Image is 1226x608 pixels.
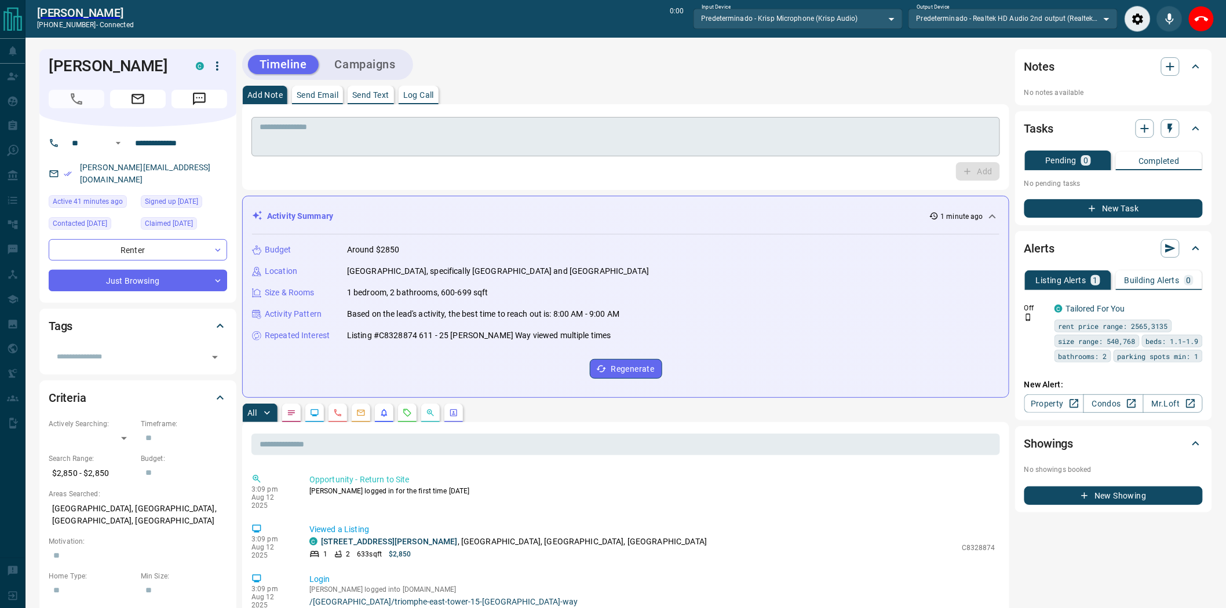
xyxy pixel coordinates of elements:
div: Predeterminado - Krisp Microphone (Krisp Audio) [694,9,903,28]
p: [PERSON_NAME] logged in for the first time [DATE] [309,486,995,496]
span: rent price range: 2565,3135 [1059,320,1168,332]
div: Showings [1024,430,1203,457]
p: , [GEOGRAPHIC_DATA], [GEOGRAPHIC_DATA], [GEOGRAPHIC_DATA] [321,536,707,548]
svg: Agent Actions [449,408,458,417]
p: Repeated Interest [265,329,330,342]
div: Alerts [1024,235,1203,262]
a: [STREET_ADDRESS][PERSON_NAME] [321,537,458,546]
h2: Tasks [1024,119,1053,138]
h2: Tags [49,317,72,335]
div: Tasks [1024,115,1203,142]
button: New Showing [1024,486,1203,505]
label: Output Device [917,3,950,11]
span: Active 41 minutes ago [53,196,123,207]
p: C8328874 [962,543,995,553]
div: condos.ca [196,62,204,70]
svg: Emails [356,408,366,417]
h1: [PERSON_NAME] [49,57,178,75]
p: Search Range: [49,453,135,464]
svg: Email Verified [64,170,72,178]
span: bathrooms: 2 [1059,350,1107,362]
p: Around $2850 [347,244,400,256]
a: /[GEOGRAPHIC_DATA]/triomphe-east-tower-15-[GEOGRAPHIC_DATA]-way [309,597,995,606]
p: Min Size: [141,571,227,581]
button: Regenerate [590,359,662,379]
a: Tailored For You [1066,304,1125,313]
svg: Push Notification Only [1024,313,1032,321]
svg: Listing Alerts [380,408,389,417]
p: Size & Rooms [265,287,315,299]
div: condos.ca [1054,305,1063,313]
div: Criteria [49,384,227,412]
p: Pending [1045,156,1077,164]
a: [PERSON_NAME][EMAIL_ADDRESS][DOMAIN_NAME] [80,163,211,184]
div: condos.ca [309,537,318,545]
p: Aug 12 2025 [251,493,292,510]
svg: Notes [287,408,296,417]
span: parking spots min: 1 [1118,350,1199,362]
p: Send Text [352,91,389,99]
p: Building Alerts [1125,276,1180,284]
p: Based on the lead's activity, the best time to reach out is: 8:00 AM - 9:00 AM [347,308,619,320]
div: End Call [1188,6,1214,32]
p: Budget: [141,453,227,464]
p: Activity Summary [267,210,333,222]
span: Call [49,90,104,108]
div: Renter [49,239,227,261]
p: All [247,409,257,417]
p: [GEOGRAPHIC_DATA], specifically [GEOGRAPHIC_DATA] and [GEOGRAPHIC_DATA] [347,265,649,277]
p: 0 [1187,276,1191,284]
button: Open [111,136,125,150]
p: 1 bedroom, 2 bathrooms, 600-699 sqft [347,287,488,299]
div: Tue Aug 12 2025 [49,195,135,211]
p: 1 [1093,276,1098,284]
a: [PERSON_NAME] [37,6,134,20]
p: Motivation: [49,536,227,547]
span: Message [172,90,227,108]
p: Opportunity - Return to Site [309,474,995,486]
p: Actively Searching: [49,419,135,429]
svg: Opportunities [426,408,435,417]
div: Tue May 02 2023 [49,217,135,233]
span: size range: 540,768 [1059,335,1136,347]
button: Timeline [248,55,319,74]
p: $2,850 [389,549,411,559]
p: Log Call [403,91,434,99]
p: [PHONE_NUMBER] - [37,20,134,30]
a: Property [1024,394,1084,413]
p: Off [1024,303,1048,313]
p: 1 minute ago [941,211,983,222]
p: 0:00 [670,6,684,32]
p: 0 [1083,156,1088,164]
span: Contacted [DATE] [53,218,107,229]
div: Notes [1024,53,1203,80]
p: [PERSON_NAME] logged into [DOMAIN_NAME] [309,585,995,594]
p: Areas Searched: [49,489,227,499]
span: connected [100,21,134,29]
div: Audio Settings [1125,6,1151,32]
span: Claimed [DATE] [145,218,193,229]
p: 2 [346,549,350,559]
p: 3:09 pm [251,485,292,493]
div: Activity Summary1 minute ago [252,206,999,227]
span: beds: 1.1-1.9 [1146,335,1199,347]
span: Email [110,90,166,108]
label: Input Device [702,3,731,11]
h2: Criteria [49,389,86,407]
p: [GEOGRAPHIC_DATA], [GEOGRAPHIC_DATA], [GEOGRAPHIC_DATA], [GEOGRAPHIC_DATA] [49,499,227,530]
p: Location [265,265,297,277]
h2: Alerts [1024,239,1054,258]
h2: Notes [1024,57,1054,76]
p: No pending tasks [1024,175,1203,192]
h2: Showings [1024,434,1074,453]
p: Listing #C8328874 611 - 25 [PERSON_NAME] Way viewed multiple times [347,329,611,342]
p: Login [309,573,995,585]
p: 1 [323,549,327,559]
svg: Calls [333,408,342,417]
span: Signed up [DATE] [145,196,198,207]
a: Mr.Loft [1143,394,1203,413]
p: Activity Pattern [265,308,322,320]
p: 633 sqft [357,549,382,559]
a: Condos [1083,394,1143,413]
